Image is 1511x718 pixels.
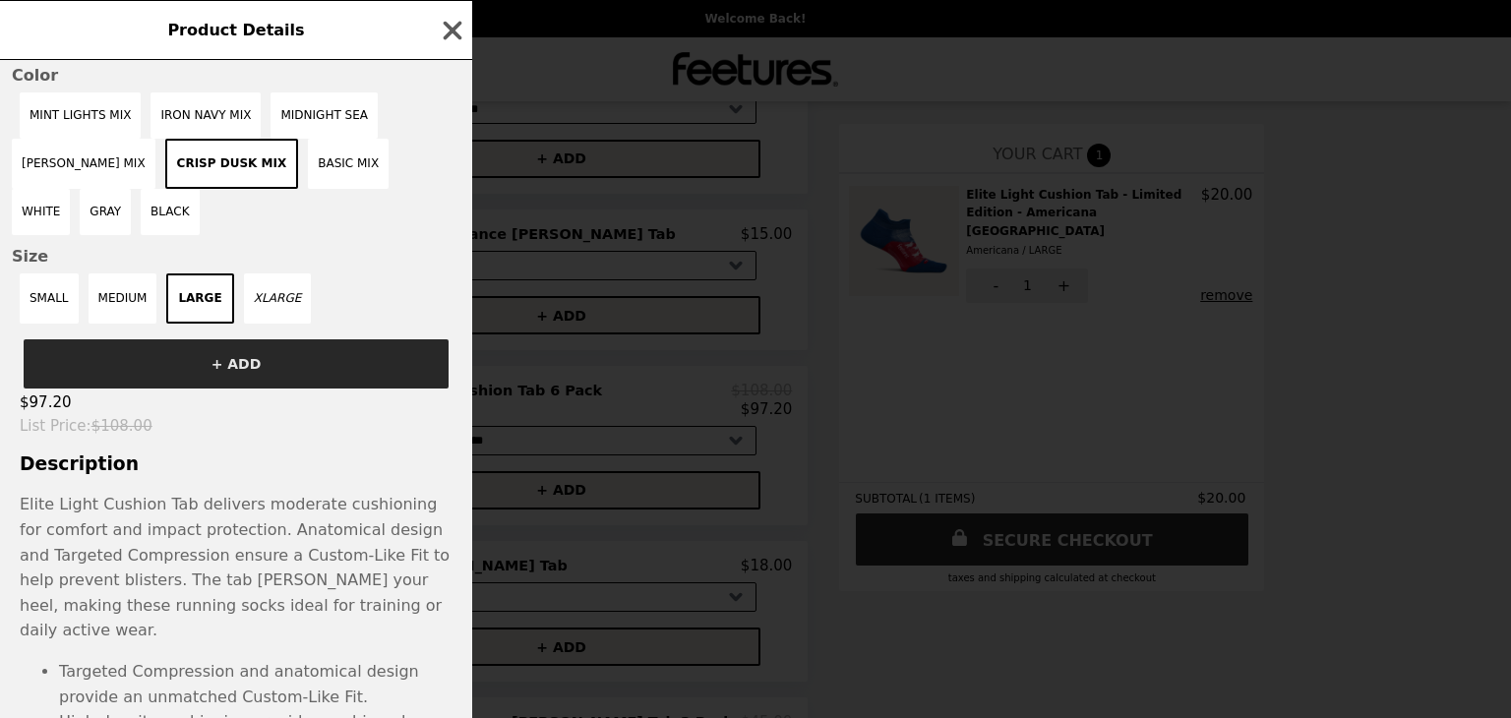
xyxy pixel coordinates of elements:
[12,139,155,189] button: [PERSON_NAME] Mix
[59,659,453,709] li: Targeted Compression and anatomical design provide an unmatched Custom-Like Fit.
[165,139,299,189] button: Crisp Dusk Mix
[166,273,233,324] button: LARGE
[20,92,141,139] button: Mint Lights Mix
[12,189,70,235] button: White
[167,21,304,39] span: Product Details
[12,247,460,266] span: Size
[244,273,312,324] button: XLARGE
[308,139,389,189] button: Basic Mix
[24,339,449,389] button: + ADD
[20,495,450,639] span: Elite Light Cushion Tab delivers moderate cushioning for comfort and impact protection. Anatomica...
[12,66,460,85] span: Color
[89,273,157,324] button: MEDIUM
[80,189,131,235] button: Gray
[91,417,152,435] span: $108.00
[141,189,199,235] button: Black
[271,92,378,139] button: Midnight Sea
[20,273,79,324] button: SMALL
[151,92,261,139] button: Iron Navy Mix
